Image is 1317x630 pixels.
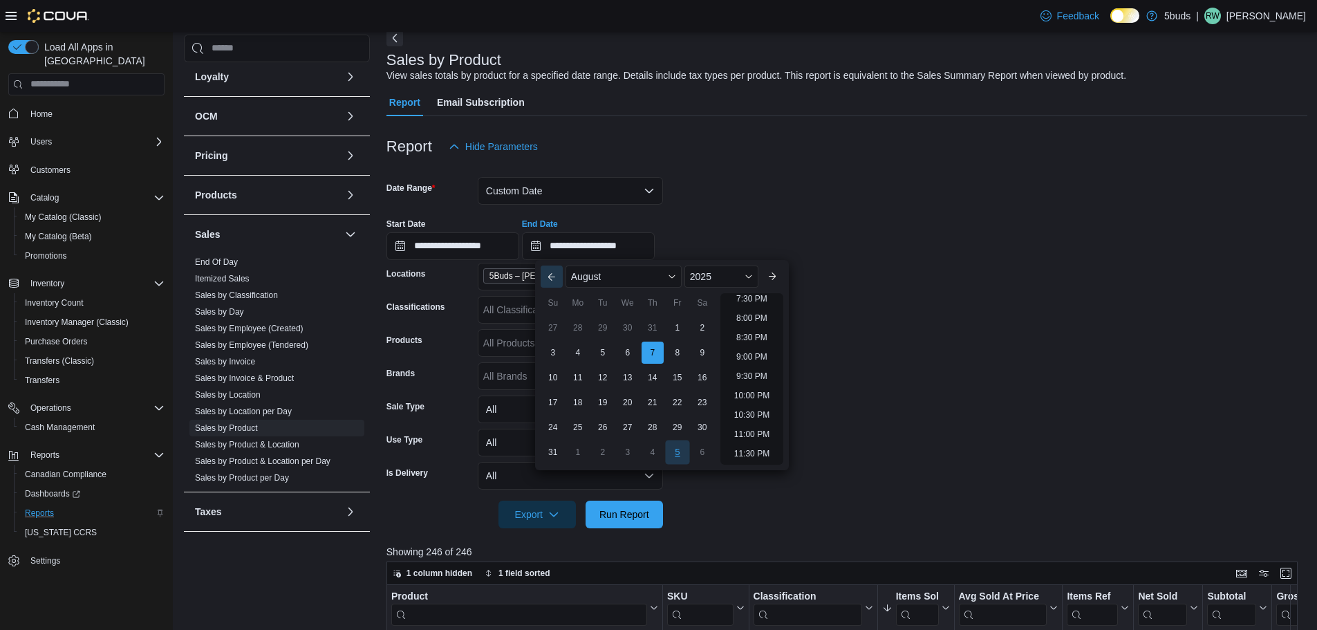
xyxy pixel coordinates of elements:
span: Sales by Employee (Tendered) [195,340,308,351]
span: Settings [30,555,60,566]
span: Feedback [1057,9,1099,23]
h3: Loyalty [195,70,229,84]
button: All [478,462,663,490]
a: Sales by Product [195,423,258,433]
button: My Catalog (Beta) [14,227,170,246]
a: Sales by Day [195,307,244,317]
ul: Time [720,293,783,465]
a: Sales by Location [195,390,261,400]
button: Products [195,188,339,202]
input: Press the down key to open a popover containing a calendar. [386,232,519,260]
button: [US_STATE] CCRS [14,523,170,542]
div: day-26 [592,416,614,438]
input: Press the down key to enter a popover containing a calendar. Press the escape key to close the po... [522,232,655,260]
nav: Complex example [8,98,165,607]
button: Taxes [342,503,359,520]
a: Sales by Employee (Created) [195,324,303,333]
div: Net Sold [1138,590,1187,625]
label: Brands [386,368,415,379]
button: Loyalty [195,70,339,84]
button: Purchase Orders [14,332,170,351]
span: My Catalog (Beta) [25,231,92,242]
button: Next [386,30,403,46]
div: day-10 [542,367,564,389]
div: day-11 [567,367,589,389]
label: Classifications [386,302,445,313]
button: Items Ref [1067,590,1129,625]
button: Products [342,187,359,203]
li: 11:30 PM [729,445,775,462]
span: 5Buds – Warman [483,268,608,284]
a: Reports [19,505,59,521]
p: Showing 246 of 246 [386,545,1307,559]
div: Sales [184,254,370,492]
li: 10:30 PM [729,407,775,423]
span: Home [30,109,53,120]
span: Customers [25,161,165,178]
div: Product [391,590,647,603]
span: RW [1206,8,1220,24]
div: day-3 [542,342,564,364]
button: Items Sold [882,590,950,625]
button: Avg Sold At Price [958,590,1058,625]
a: Sales by Location per Day [195,407,292,416]
button: Operations [25,400,77,416]
div: Net Sold [1138,590,1187,603]
span: Dashboards [19,485,165,502]
button: All [478,429,663,456]
span: Reports [25,447,165,463]
span: Customers [30,165,71,176]
div: day-12 [592,367,614,389]
span: Reports [19,505,165,521]
span: Sales by Product per Day [195,472,289,483]
button: Previous Month [541,266,563,288]
button: Canadian Compliance [14,465,170,484]
span: Inventory [25,275,165,292]
button: Users [25,133,57,150]
div: day-1 [666,317,689,339]
a: My Catalog (Beta) [19,228,97,245]
span: Inventory Manager (Classic) [25,317,129,328]
h3: Sales [195,228,221,241]
a: Home [25,106,58,122]
a: Sales by Classification [195,290,278,300]
span: My Catalog (Classic) [25,212,102,223]
span: Catalog [30,192,59,203]
input: Dark Mode [1110,8,1139,23]
span: Home [25,105,165,122]
button: Reports [14,503,170,523]
span: Transfers [19,372,165,389]
a: Inventory Manager (Classic) [19,314,134,331]
li: 11:00 PM [729,426,775,443]
div: day-25 [567,416,589,438]
li: 9:30 PM [731,368,773,385]
div: day-17 [542,391,564,414]
div: day-5 [592,342,614,364]
div: SKU URL [667,590,734,625]
div: day-6 [691,441,713,463]
div: day-8 [666,342,689,364]
span: Sales by Classification [195,290,278,301]
span: Email Subscription [437,89,525,116]
div: August, 2025 [541,315,715,465]
label: End Date [522,219,558,230]
span: 1 field sorted [498,568,550,579]
div: Button. Open the month selector. August is currently selected. [566,266,682,288]
a: Sales by Employee (Tendered) [195,340,308,350]
span: Report [389,89,420,116]
button: Catalog [3,188,170,207]
button: Home [3,104,170,124]
h3: Report [386,138,432,155]
div: day-30 [691,416,713,438]
a: Itemized Sales [195,274,250,284]
div: Classification [753,590,861,603]
button: Inventory [25,275,70,292]
span: Users [25,133,165,150]
button: Sales [195,228,339,241]
a: End Of Day [195,257,238,267]
div: day-13 [617,367,639,389]
span: Transfers (Classic) [25,355,94,367]
span: Sales by Employee (Created) [195,323,303,334]
div: Product [391,590,647,625]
